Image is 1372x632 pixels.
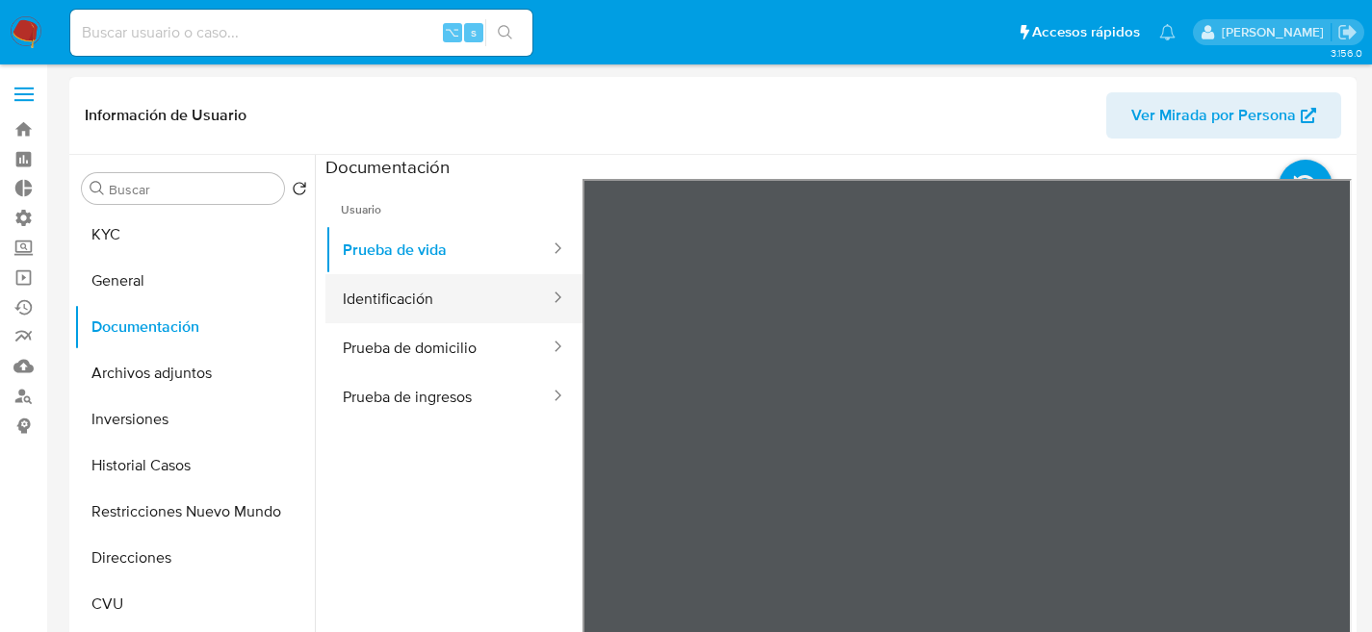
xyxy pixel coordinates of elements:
button: Documentación [74,304,315,350]
a: Notificaciones [1159,24,1176,40]
button: Restricciones Nuevo Mundo [74,489,315,535]
button: Direcciones [74,535,315,581]
button: search-icon [485,19,525,46]
span: Ver Mirada por Persona [1131,92,1296,139]
button: Inversiones [74,396,315,442]
button: Historial Casos [74,442,315,489]
input: Buscar usuario o caso... [70,20,532,45]
input: Buscar [109,181,276,198]
span: s [471,23,477,41]
button: Ver Mirada por Persona [1106,92,1341,139]
span: ⌥ [445,23,459,41]
button: Buscar [90,181,105,196]
button: Volver al orden por defecto [292,181,307,202]
span: Accesos rápidos [1032,22,1140,42]
p: facundo.marin@mercadolibre.com [1222,23,1331,41]
a: Salir [1337,22,1358,42]
button: Archivos adjuntos [74,350,315,396]
button: General [74,258,315,304]
button: KYC [74,212,315,258]
h1: Información de Usuario [85,106,246,125]
button: CVU [74,581,315,627]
